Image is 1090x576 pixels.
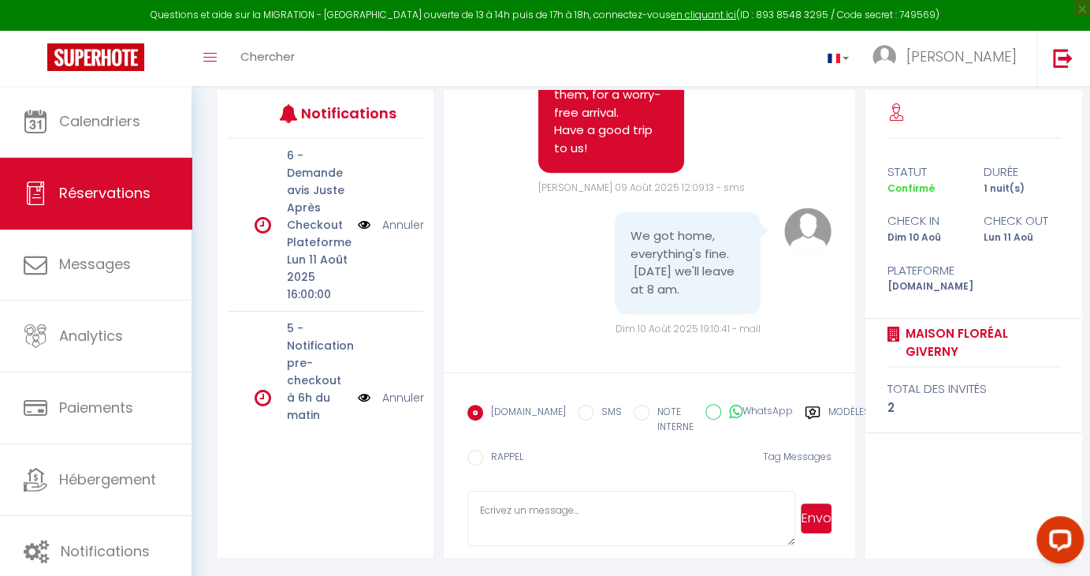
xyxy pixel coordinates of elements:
[671,8,736,21] a: en cliquant ici
[973,211,1070,230] div: check out
[876,163,973,181] div: statut
[240,48,295,65] span: Chercher
[763,450,831,463] span: Tag Messages
[59,183,151,203] span: Réservations
[801,503,831,533] button: Envoyer
[47,43,144,71] img: Super Booking
[59,398,133,417] span: Paiements
[876,230,973,245] div: Dim 10 Aoû
[876,279,973,294] div: [DOMAIN_NAME]
[287,320,348,424] p: 5 - Notification pre-checkout à 6h du matin
[483,450,523,467] label: RAPPEL
[973,230,1070,245] div: Lun 11 Aoû
[616,322,761,335] span: Dim 10 Août 2025 19:10:41 - mail
[872,45,896,69] img: ...
[906,47,1017,66] span: [PERSON_NAME]
[887,181,935,195] span: Confirmé
[287,147,348,251] p: 6 - Demande avis Juste Après Checkout Plateforme
[973,163,1070,181] div: durée
[861,31,1036,86] a: ... [PERSON_NAME]
[59,326,123,346] span: Analytics
[828,405,870,437] label: Modèles
[1024,510,1090,576] iframe: LiveChat chat widget
[61,541,150,561] span: Notifications
[721,404,793,421] label: WhatsApp
[593,405,622,422] label: SMS
[876,261,973,280] div: Plateforme
[287,251,348,303] p: Lun 11 Août 2025 16:00:00
[483,405,566,422] label: [DOMAIN_NAME]
[229,31,307,86] a: Chercher
[538,181,745,194] span: [PERSON_NAME] 09 Août 2025 12:09:13 - sms
[59,469,156,489] span: Hébergement
[358,389,370,406] img: NO IMAGE
[1053,48,1073,68] img: logout
[382,389,424,406] a: Annuler
[382,216,424,234] a: Annuler
[784,208,831,255] img: avatar.png
[887,380,1060,398] div: total des invités
[59,111,140,131] span: Calendriers
[900,324,1060,361] a: Maison Floréal Giverny
[301,95,382,131] h3: Notifications
[59,254,131,274] span: Messages
[358,216,370,234] img: NO IMAGE
[876,211,973,230] div: check in
[631,227,745,298] pre: We got home, everything's fine. [DATE] we'll leave at 8 am.
[973,181,1070,196] div: 1 nuit(s)
[649,405,694,435] label: NOTE INTERNE
[887,398,1060,417] div: 2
